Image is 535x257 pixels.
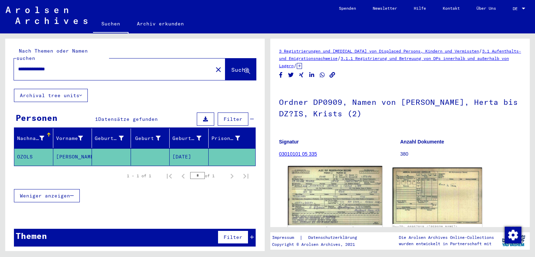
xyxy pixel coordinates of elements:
a: Datenschutzerklärung [303,234,365,241]
div: Geburtsdatum [172,133,210,144]
div: 1 – 1 of 1 [127,173,151,179]
div: Vorname [56,133,92,144]
span: Weniger anzeigen [20,193,70,199]
button: Share on WhatsApp [319,71,326,79]
a: 3.1.1 Registrierung und Betreuung von DPs innerhalb und außerhalb von Lagern [279,56,509,68]
mat-header-cell: Geburtsdatum [170,128,209,148]
mat-header-cell: Vorname [53,128,92,148]
img: Zustimmung ändern [505,227,521,243]
button: Weniger anzeigen [14,189,80,202]
p: wurden entwickelt in Partnerschaft mit [399,241,494,247]
a: DocID: 66957819 ([PERSON_NAME]) [393,225,458,229]
button: Filter [218,231,248,244]
button: Filter [218,112,248,126]
div: Geburt‏ [134,135,161,142]
button: Suche [225,59,256,80]
button: Share on Facebook [277,71,285,79]
img: 001.jpg [288,166,382,225]
img: yv_logo.png [501,232,527,249]
a: 03010101 05 335 [279,151,317,157]
div: | [272,234,365,241]
p: Die Arolsen Archives Online-Collections [399,234,494,241]
mat-header-cell: Geburt‏ [131,128,170,148]
mat-header-cell: Nachname [14,128,53,148]
b: Anzahl Dokumente [400,139,444,145]
p: 380 [400,150,521,158]
div: Nachname [17,135,44,142]
mat-header-cell: Geburtsname [92,128,131,148]
div: Geburt‏ [134,133,170,144]
span: Filter [224,116,242,122]
div: Prisoner # [211,135,240,142]
div: Geburtsdatum [172,135,201,142]
img: 002.jpg [393,168,482,224]
div: Themen [16,229,47,242]
div: Geburtsname [95,135,124,142]
a: Impressum [272,234,300,241]
div: Prisoner # [211,133,249,144]
a: Archiv erkunden [129,15,192,32]
h1: Ordner DP0909, Namen von [PERSON_NAME], Herta bis DZ?IS, Krists (2) [279,86,521,128]
a: 3 Registrierungen und [MEDICAL_DATA] von Displaced Persons, Kindern und Vermissten [279,48,479,54]
span: / [294,62,297,69]
button: Copy link [329,71,336,79]
b: Signatur [279,139,299,145]
button: Share on Twitter [287,71,295,79]
button: Archival tree units [14,89,88,102]
div: Nachname [17,133,53,144]
button: Next page [225,169,239,183]
span: Suche [231,66,249,73]
mat-cell: [DATE] [170,148,209,165]
button: Share on LinkedIn [308,71,316,79]
a: DocID: 66957819 ([PERSON_NAME]) [288,226,356,231]
div: Personen [16,111,57,124]
button: First page [162,169,176,183]
mat-label: Nach Themen oder Namen suchen [16,48,88,61]
button: Previous page [176,169,190,183]
button: Clear [211,62,225,76]
mat-header-cell: Prisoner # [209,128,256,148]
a: Suchen [93,15,129,33]
span: DE [513,6,520,11]
span: / [338,55,341,61]
span: / [479,48,482,54]
div: of 1 [190,172,225,179]
mat-cell: [PERSON_NAME] [53,148,92,165]
button: Last page [239,169,253,183]
mat-icon: close [214,65,223,74]
mat-cell: OZOLS [14,148,53,165]
span: Filter [224,234,242,240]
button: Share on Xing [298,71,305,79]
span: 1 [95,116,98,122]
span: Datensätze gefunden [98,116,158,122]
div: Geburtsname [95,133,132,144]
div: Vorname [56,135,83,142]
img: Arolsen_neg.svg [6,7,87,24]
p: Copyright © Arolsen Archives, 2021 [272,241,365,248]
